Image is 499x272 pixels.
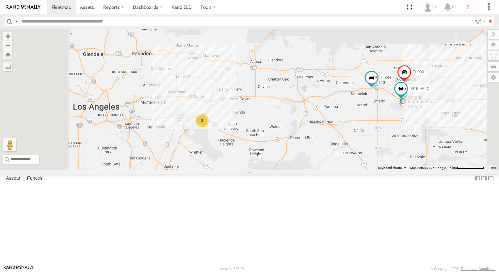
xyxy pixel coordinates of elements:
[488,73,499,82] label: Map Settings
[3,174,23,183] label: Assets
[3,62,12,71] label: Measure
[220,267,245,271] div: Version: 308.01
[4,265,34,272] a: Visit our Website
[488,174,494,183] label: Hide Summary Table
[7,5,40,9] img: rand-logo.svg
[481,174,487,183] label: Dock Summary Table to the Right
[3,50,12,59] button: Zoom Home
[3,32,12,41] button: Zoom in
[14,17,19,26] label: Search Query
[463,2,473,12] i: ?
[380,76,391,80] span: TL384
[489,167,496,169] a: Terms (opens in new tab)
[410,87,429,91] span: 9916 (ELD)
[474,174,481,183] label: Dock Summary Table to the Left
[472,17,486,26] label: Search Filter Options
[3,138,16,151] button: Drag Pegman onto the map to open Street View
[3,41,12,50] button: Zoom out
[24,174,46,183] label: Fences
[413,70,424,74] span: TL030
[196,114,209,127] div: 3
[378,166,406,170] button: Keyboard shortcuts
[461,267,495,271] a: Terms and Conditions
[448,166,486,170] button: Map Scale: 5 km per 79 pixels
[450,166,457,170] span: 5 km
[410,166,446,170] span: Map data ©2025 Google
[430,267,495,271] div: © Copyright 2025 -
[421,2,440,12] div: Daniel Del Muro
